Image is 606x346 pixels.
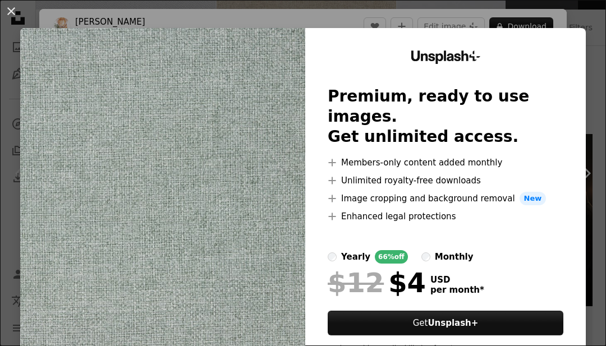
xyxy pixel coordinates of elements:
[328,156,563,169] li: Members-only content added monthly
[328,86,563,147] h2: Premium, ready to use images. Get unlimited access.
[328,311,563,335] button: GetUnsplash+
[430,285,484,295] span: per month *
[435,250,474,264] div: monthly
[328,174,563,187] li: Unlimited royalty-free downloads
[430,275,484,285] span: USD
[328,210,563,223] li: Enhanced legal protections
[341,250,370,264] div: yearly
[428,318,478,328] strong: Unsplash+
[328,252,337,261] input: yearly66%off
[520,192,547,205] span: New
[328,192,563,205] li: Image cropping and background removal
[375,250,408,264] div: 66% off
[328,268,384,297] span: $12
[328,268,426,297] div: $4
[421,252,430,261] input: monthly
